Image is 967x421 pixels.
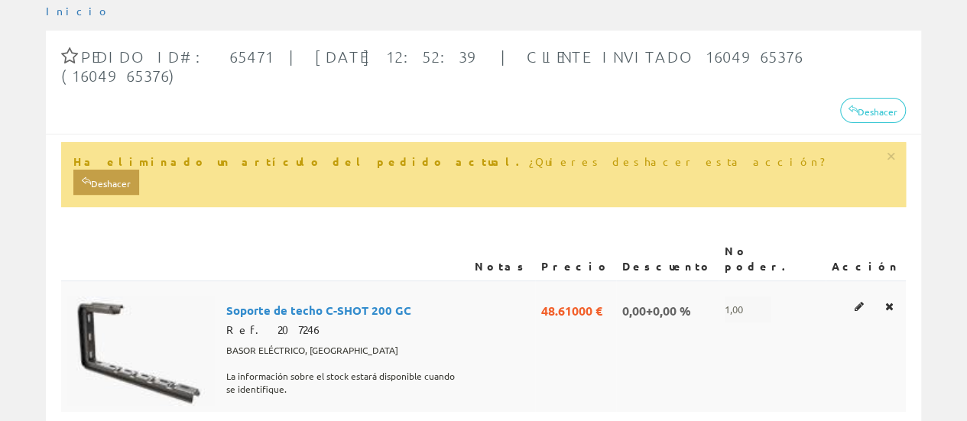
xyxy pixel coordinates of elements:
font: BASOR ELÉCTRICO, [GEOGRAPHIC_DATA] [226,344,398,356]
a: Deshacer [840,98,906,123]
font: Descuento [622,259,712,273]
font: Ha eliminado un artículo del pedido actual. [73,154,529,168]
font: Deshacer [858,105,897,118]
font: 0,00+0,00 % [622,303,691,319]
a: Editar [850,296,868,316]
font: Acción [832,259,900,273]
font: Precio [541,259,610,273]
font: La información sobre el stock estará disponible cuando se identifique. [226,370,455,395]
font: 1,00 [725,303,743,316]
font: Pedido ID#: 65471 | [DATE] 12:52:39 | Cliente invitado 1604965376 (1604965376) [61,47,803,85]
a: Inicio [46,4,111,18]
font: ¿Quieres deshacer esta acción? [529,154,831,168]
font: 48.61000 € [541,303,602,319]
font: Deshacer [91,177,131,189]
a: Deshacer [73,170,139,195]
a: Eliminar [881,296,898,316]
font: Ref. 207246 [226,322,324,336]
font: No poder. [725,244,795,273]
img: Foto artículo Soporte techo C-SHOT 200 GC (192x143.62204724409) [67,296,214,406]
font: Soporte de techo C-SHOT 200 GC [226,303,411,318]
font: Notas [475,259,529,273]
